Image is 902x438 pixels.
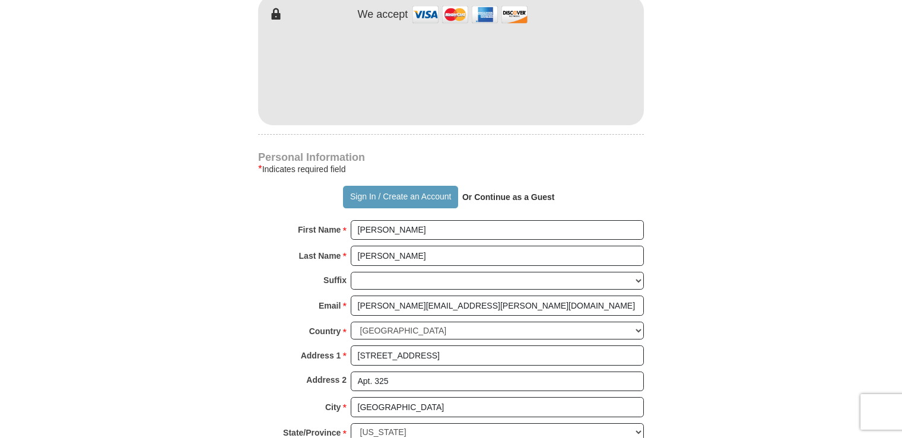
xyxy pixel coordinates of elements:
strong: City [325,399,341,415]
strong: First Name [298,221,341,238]
strong: Email [319,297,341,314]
strong: Country [309,323,341,339]
img: credit cards accepted [411,2,529,27]
h4: We accept [358,8,408,21]
strong: Suffix [323,272,347,288]
strong: Or Continue as a Guest [462,192,555,202]
strong: Last Name [299,247,341,264]
strong: Address 2 [306,372,347,388]
button: Sign In / Create an Account [343,186,458,208]
strong: Address 1 [301,347,341,364]
h4: Personal Information [258,153,644,162]
div: Indicates required field [258,162,644,176]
